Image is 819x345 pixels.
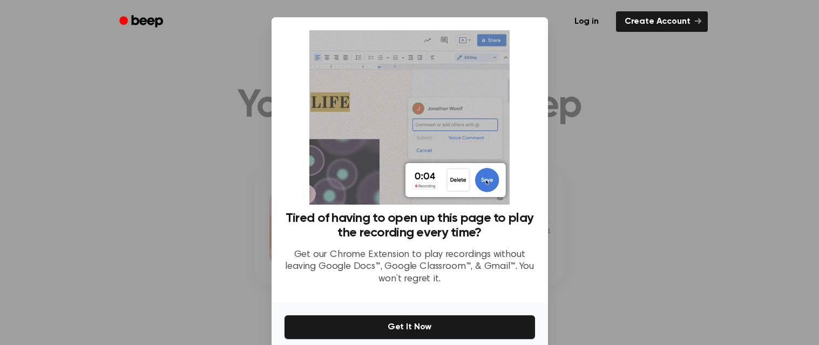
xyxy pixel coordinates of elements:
[285,211,535,240] h3: Tired of having to open up this page to play the recording every time?
[616,11,708,32] a: Create Account
[112,11,173,32] a: Beep
[309,30,510,205] img: Beep extension in action
[564,9,610,34] a: Log in
[285,249,535,286] p: Get our Chrome Extension to play recordings without leaving Google Docs™, Google Classroom™, & Gm...
[285,315,535,339] button: Get It Now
